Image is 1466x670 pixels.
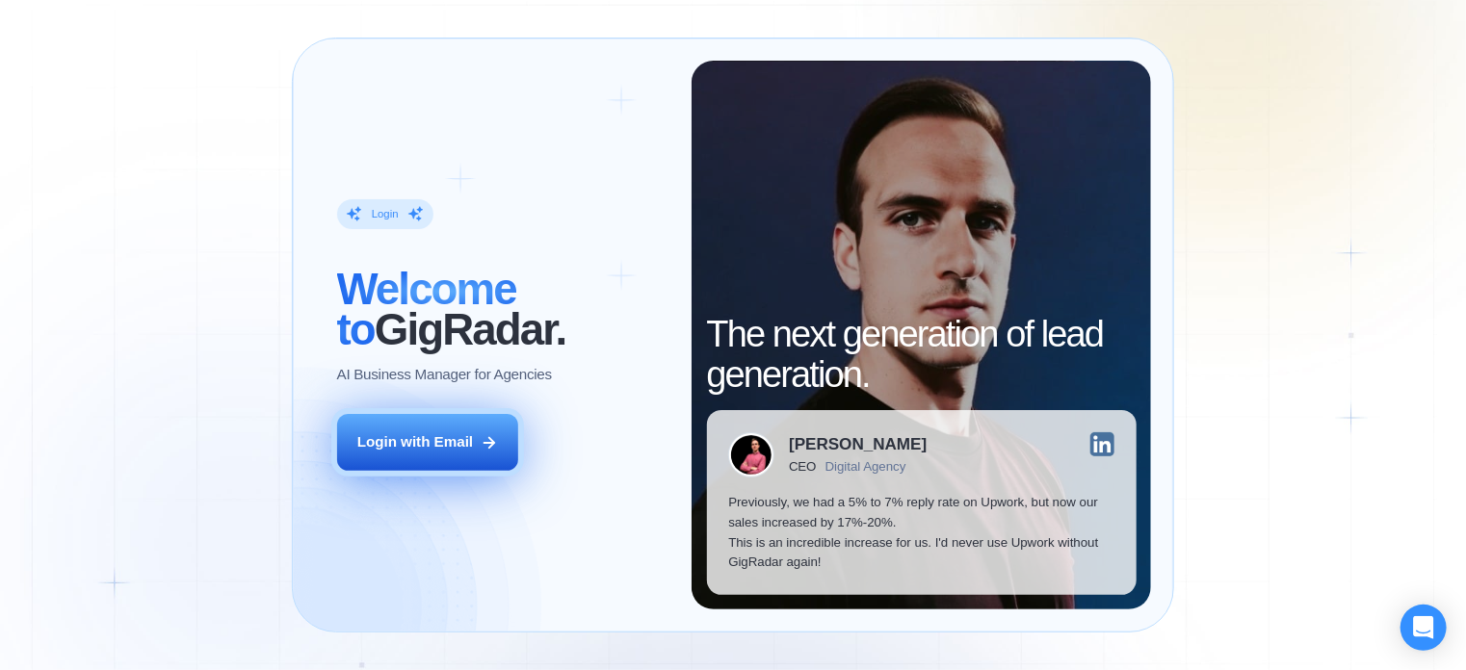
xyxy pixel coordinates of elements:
div: CEO [789,459,816,474]
p: Previously, we had a 5% to 7% reply rate on Upwork, but now our sales increased by 17%-20%. This ... [728,493,1114,574]
h2: The next generation of lead generation. [707,315,1137,396]
div: Login with Email [357,432,473,452]
div: Digital Agency [825,459,906,474]
div: Open Intercom Messenger [1401,605,1447,651]
button: Login with Email [337,414,518,471]
div: Login [372,207,399,221]
span: Welcome to [337,265,516,354]
p: AI Business Manager for Agencies [337,365,552,385]
h2: ‍ GigRadar. [337,270,670,350]
div: [PERSON_NAME] [789,436,927,452]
